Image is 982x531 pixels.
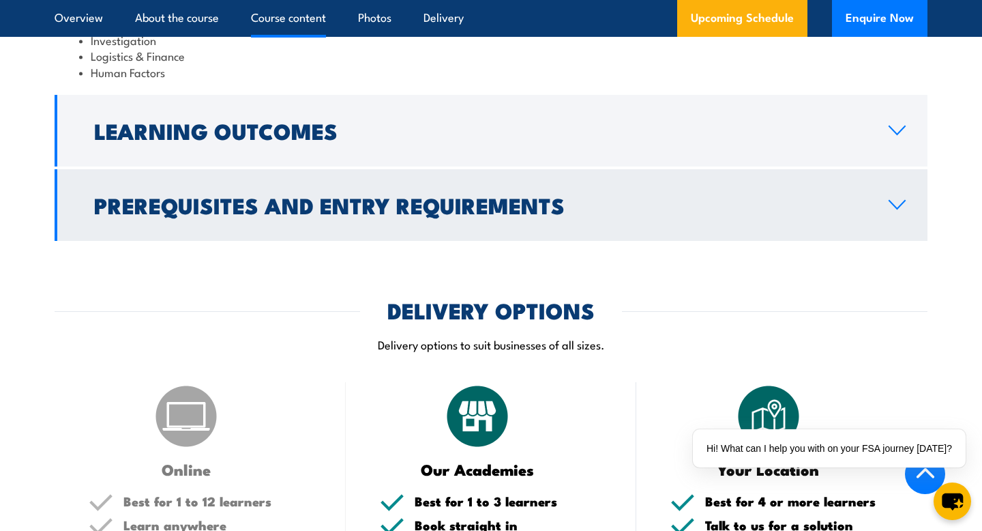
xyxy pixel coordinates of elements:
a: Learning Outcomes [55,95,927,167]
p: Delivery options to suit businesses of all sizes. [55,336,927,352]
button: chat-button [934,483,971,520]
h5: Best for 1 to 3 learners [415,495,603,508]
h5: Best for 4 or more learners [705,495,893,508]
div: Hi! What can I help you with on your FSA journey [DATE]? [693,429,966,468]
h5: Best for 1 to 12 learners [123,495,312,508]
li: Investigation [79,32,903,48]
h3: Your Location [670,461,866,477]
h2: DELIVERY OPTIONS [387,300,595,319]
h2: Learning Outcomes [94,121,867,140]
h2: Prerequisites and Entry Requirements [94,195,867,214]
h3: Online [89,461,284,477]
li: Logistics & Finance [79,48,903,63]
h3: Our Academies [380,461,576,477]
li: Human Factors [79,64,903,80]
a: Prerequisites and Entry Requirements [55,169,927,241]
